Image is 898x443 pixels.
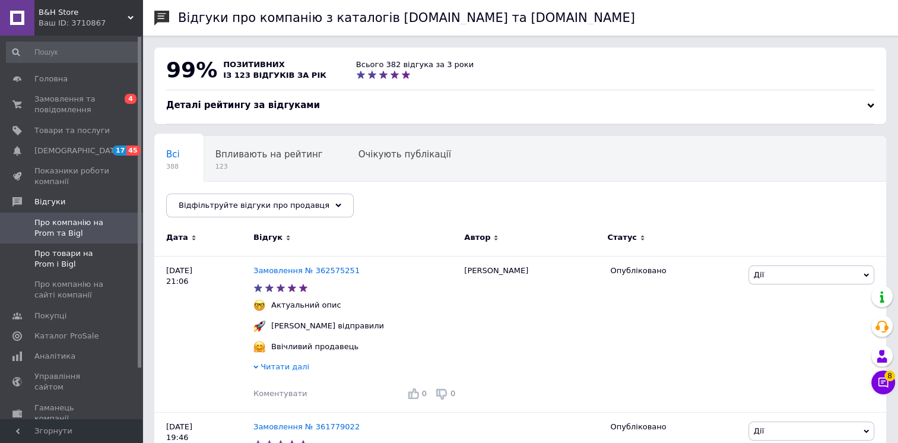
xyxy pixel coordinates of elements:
span: 388 [166,162,180,171]
span: Аналітика [34,351,75,362]
div: [PERSON_NAME] відправили [268,321,387,331]
span: із 123 відгуків за рік [223,71,326,80]
div: [DATE] 21:06 [154,256,253,412]
span: Про компанію на сайті компанії [34,279,110,300]
div: Читати далі [253,362,458,375]
span: позитивних [223,60,285,69]
span: Замовлення та повідомлення [34,94,110,115]
input: Пошук [6,42,140,63]
span: Деталі рейтингу за відгуками [166,100,320,110]
span: Читати далі [261,362,309,371]
span: Покупці [34,311,66,321]
span: Відфільтруйте відгуки про продавця [179,201,329,210]
div: Опубліковані без коментаря [154,182,310,227]
span: 99% [166,58,217,82]
a: Замовлення № 361779022 [253,422,360,431]
div: Деталі рейтингу за відгуками [166,99,874,112]
span: 0 [450,389,455,398]
span: Про товари на Prom і Bigl [34,248,110,270]
div: Всього 382 відгука за 3 роки [356,59,474,70]
div: [PERSON_NAME] [458,256,604,412]
span: 45 [126,145,140,156]
div: Ваш ID: 3710867 [39,18,142,29]
span: Впливають на рейтинг [215,149,323,160]
span: Опубліковані без комен... [166,194,287,205]
span: [DEMOGRAPHIC_DATA] [34,145,122,156]
a: Замовлення № 362575251 [253,266,360,275]
span: 4 [125,94,137,104]
span: Дата [166,232,188,243]
span: Всі [166,149,180,160]
span: 123 [215,162,323,171]
h1: Відгуки про компанію з каталогів [DOMAIN_NAME] та [DOMAIN_NAME] [178,11,635,25]
span: 17 [113,145,126,156]
span: Дії [754,426,764,435]
span: Відгуки [34,197,65,207]
span: Очікують публікації [358,149,451,160]
img: :nerd_face: [253,299,265,311]
span: Коментувати [253,389,307,398]
span: Управління сайтом [34,371,110,393]
span: Головна [34,74,68,84]
div: Коментувати [253,388,307,399]
span: 0 [422,389,427,398]
span: Про компанію на Prom та Bigl [34,217,110,239]
button: Чат з покупцем8 [871,371,895,394]
span: Відгук [253,232,283,243]
span: 8 [884,371,895,381]
span: Гаманець компанії [34,403,110,424]
div: Ввічливий продавець [268,341,361,352]
span: Показники роботи компанії [34,166,110,187]
div: Актуальний опис [268,300,344,311]
span: Автор [464,232,490,243]
span: Дії [754,270,764,279]
span: Статус [607,232,637,243]
span: B&H Store [39,7,128,18]
div: Опубліковано [610,265,739,276]
div: Опубліковано [610,422,739,432]
img: :rocket: [253,320,265,332]
span: Каталог ProSale [34,331,99,341]
span: Товари та послуги [34,125,110,136]
img: :hugging_face: [253,341,265,353]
